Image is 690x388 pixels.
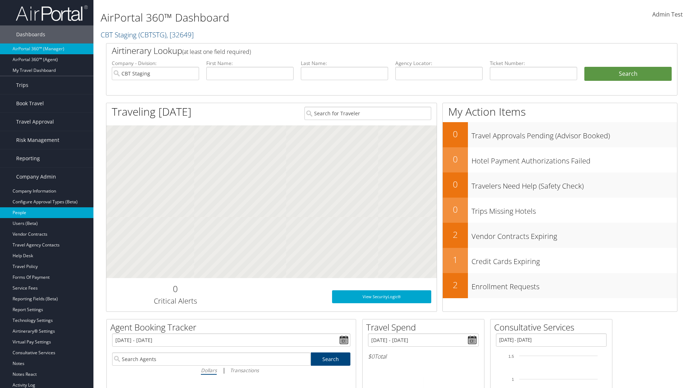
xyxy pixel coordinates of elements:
a: CBT Staging [101,30,194,40]
h2: 0 [112,283,239,295]
span: Risk Management [16,131,59,149]
a: 1Credit Cards Expiring [443,248,677,273]
span: Admin Test [652,10,683,18]
span: , [ 32649 ] [166,30,194,40]
a: View SecurityLogic® [332,290,431,303]
h2: Agent Booking Tracker [110,321,356,333]
a: 2Enrollment Requests [443,273,677,298]
a: 0Hotel Payment Authorizations Failed [443,147,677,172]
label: Last Name: [301,60,388,67]
h2: 0 [443,178,468,190]
span: (at least one field required) [182,48,251,56]
h2: Consultative Services [494,321,612,333]
label: First Name: [206,60,294,67]
label: Agency Locator: [395,60,483,67]
h2: Travel Spend [366,321,484,333]
span: $0 [368,352,374,360]
h1: AirPortal 360™ Dashboard [101,10,489,25]
a: Admin Test [652,4,683,26]
h3: Credit Cards Expiring [471,253,677,267]
i: Dollars [201,367,217,374]
a: 0Trips Missing Hotels [443,198,677,223]
tspan: 1.5 [509,354,514,359]
h3: Critical Alerts [112,296,239,306]
h2: 0 [443,128,468,140]
h3: Trips Missing Hotels [471,203,677,216]
label: Company - Division: [112,60,199,67]
tspan: 1 [512,377,514,382]
h6: Total [368,352,479,360]
h2: 2 [443,279,468,291]
span: Dashboards [16,26,45,43]
h2: Airtinerary Lookup [112,45,624,57]
h3: Travelers Need Help (Safety Check) [471,177,677,191]
a: 2Vendor Contracts Expiring [443,223,677,248]
span: Company Admin [16,168,56,186]
input: Search Agents [112,352,310,366]
h2: 2 [443,228,468,241]
div: | [112,366,350,375]
h1: Traveling [DATE] [112,104,192,119]
img: airportal-logo.png [16,5,88,22]
h3: Enrollment Requests [471,278,677,292]
h3: Hotel Payment Authorizations Failed [471,152,677,166]
span: Book Travel [16,94,44,112]
h2: 0 [443,153,468,165]
h3: Travel Approvals Pending (Advisor Booked) [471,127,677,141]
span: Trips [16,76,28,94]
span: Travel Approval [16,113,54,131]
span: Reporting [16,149,40,167]
a: Search [311,352,351,366]
h3: Vendor Contracts Expiring [471,228,677,241]
h2: 1 [443,254,468,266]
i: Transactions [230,367,259,374]
button: Search [584,67,672,81]
a: 0Travel Approvals Pending (Advisor Booked) [443,122,677,147]
label: Ticket Number: [490,60,577,67]
span: ( CBTSTG ) [138,30,166,40]
h1: My Action Items [443,104,677,119]
h2: 0 [443,203,468,216]
a: 0Travelers Need Help (Safety Check) [443,172,677,198]
input: Search for Traveler [304,107,431,120]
